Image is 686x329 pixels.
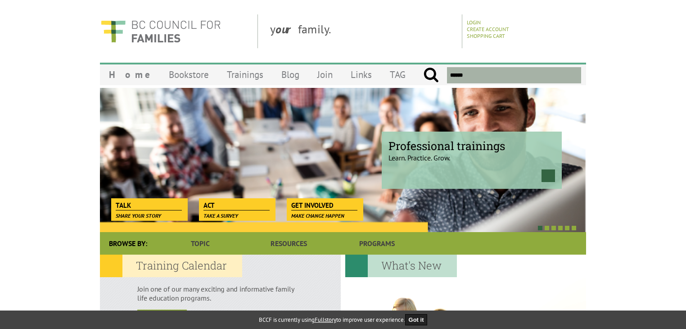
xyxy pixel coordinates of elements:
[272,64,308,85] a: Blog
[137,310,187,322] a: view all
[291,201,357,210] span: Get Involved
[203,212,238,219] span: Take a survey
[218,64,272,85] a: Trainings
[100,14,221,48] img: BC Council for FAMILIES
[423,67,439,83] input: Submit
[244,232,333,255] a: Resources
[116,201,182,210] span: Talk
[160,64,218,85] a: Bookstore
[381,64,415,85] a: TAG
[291,212,344,219] span: Make change happen
[345,255,457,277] h2: What's New
[156,232,244,255] a: Topic
[287,198,362,211] a: Get Involved Make change happen
[275,22,298,37] strong: our
[116,212,161,219] span: Share your story
[111,198,186,211] a: Talk Share your story
[405,314,428,325] button: Got it
[263,14,462,48] div: y family.
[203,201,270,210] span: Act
[467,26,509,32] a: Create Account
[333,232,421,255] a: Programs
[315,316,336,324] a: Fullstory
[100,255,242,277] h2: Training Calendar
[199,198,274,211] a: Act Take a survey
[467,19,481,26] a: Login
[388,138,555,153] span: Professional trainings
[467,32,505,39] a: Shopping Cart
[388,146,555,162] p: Learn. Practice. Grow.
[308,64,342,85] a: Join
[342,64,381,85] a: Links
[137,284,303,302] p: Join one of our many exciting and informative family life education programs.
[100,64,160,85] a: Home
[100,232,156,255] div: Browse By:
